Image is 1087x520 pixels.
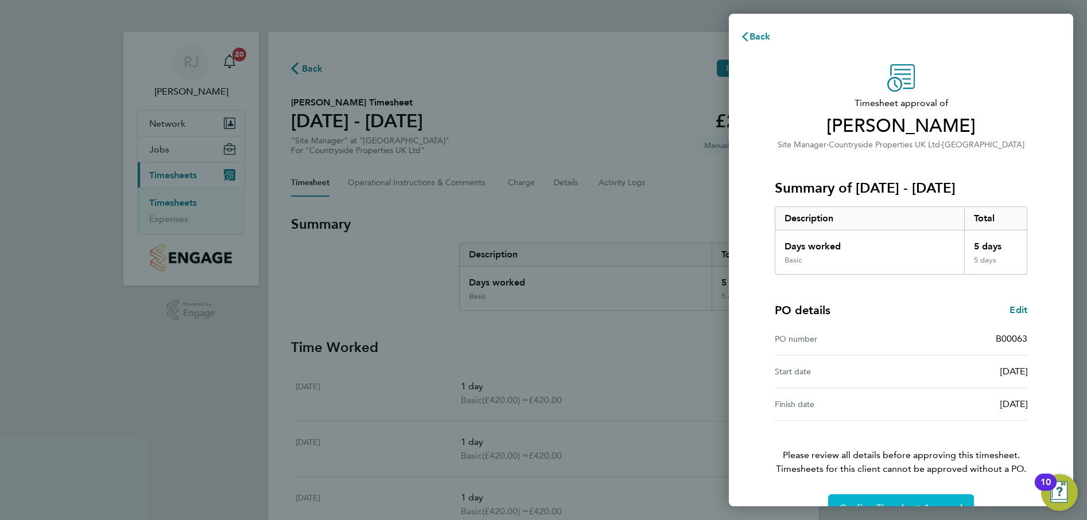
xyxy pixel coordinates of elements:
div: Total [964,207,1027,230]
h4: PO details [775,302,830,318]
div: Basic [785,256,802,265]
div: Summary of 11 - 17 Aug 2025 [775,206,1027,275]
span: Back [750,31,771,42]
h3: Summary of [DATE] - [DATE] [775,179,1027,197]
span: Site Manager [778,140,826,150]
div: 5 days [964,256,1027,274]
span: Confirm Timesheet Approval [840,502,962,514]
a: Edit [1010,303,1027,317]
button: Open Resource Center, 10 new notifications [1041,474,1078,511]
div: PO number [775,332,901,346]
span: Timesheets for this client cannot be approved without a PO. [761,462,1041,476]
div: [DATE] [901,397,1027,411]
div: Description [775,207,964,230]
div: Days worked [775,230,964,256]
div: 10 [1041,482,1051,497]
span: Edit [1010,304,1027,315]
div: 5 days [964,230,1027,256]
button: Back [729,25,782,48]
div: [DATE] [901,365,1027,378]
p: Please review all details before approving this timesheet. [761,421,1041,476]
div: Finish date [775,397,901,411]
span: · [940,140,942,150]
span: [PERSON_NAME] [775,115,1027,138]
span: · [826,140,829,150]
span: [GEOGRAPHIC_DATA] [942,140,1024,150]
div: Start date [775,365,901,378]
span: B00063 [996,333,1027,344]
span: Countryside Properties UK Ltd [829,140,940,150]
span: Timesheet approval of [775,96,1027,110]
